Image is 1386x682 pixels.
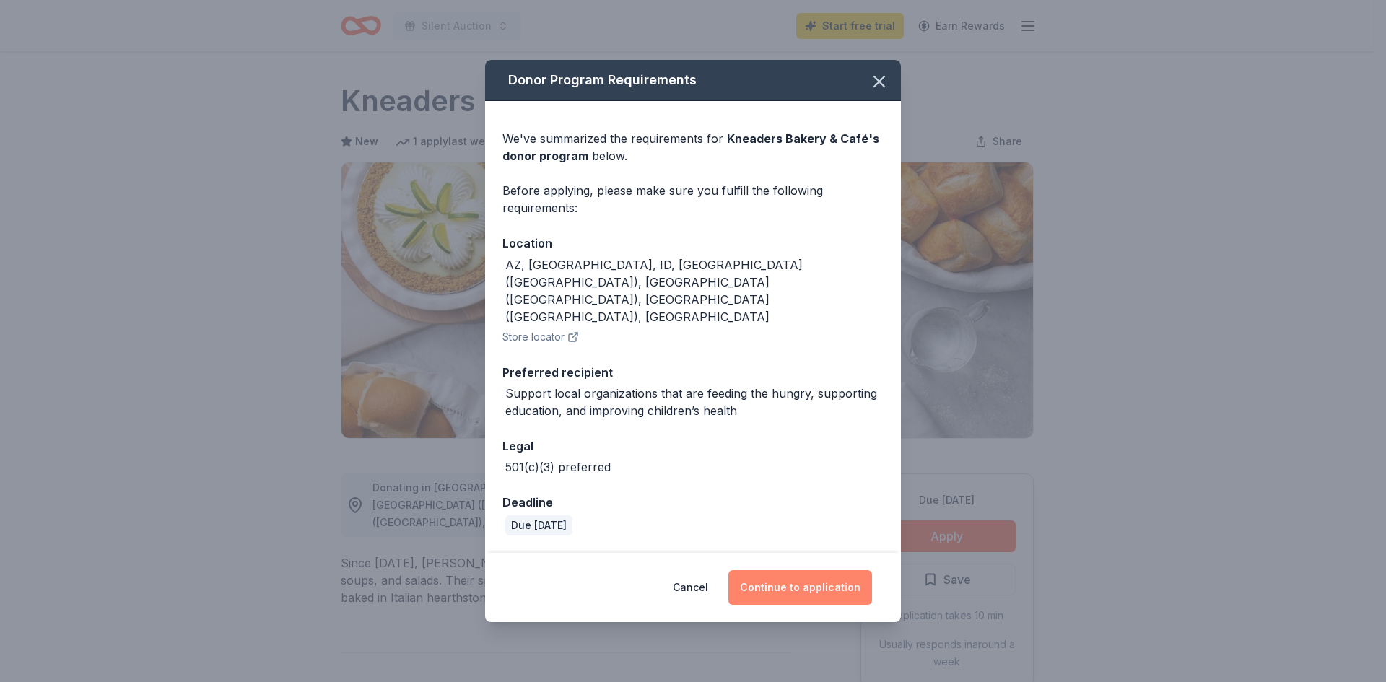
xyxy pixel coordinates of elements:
[502,234,884,253] div: Location
[505,256,884,325] div: AZ, [GEOGRAPHIC_DATA], ID, [GEOGRAPHIC_DATA] ([GEOGRAPHIC_DATA]), [GEOGRAPHIC_DATA] ([GEOGRAPHIC_...
[485,60,901,101] div: Donor Program Requirements
[502,328,579,346] button: Store locator
[502,182,884,217] div: Before applying, please make sure you fulfill the following requirements:
[505,515,572,535] div: Due [DATE]
[502,130,884,165] div: We've summarized the requirements for below.
[505,385,884,419] div: Support local organizations that are feeding the hungry, supporting education, and improving chil...
[502,493,884,512] div: Deadline
[673,570,708,605] button: Cancel
[728,570,872,605] button: Continue to application
[502,363,884,382] div: Preferred recipient
[505,458,611,476] div: 501(c)(3) preferred
[502,437,884,455] div: Legal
